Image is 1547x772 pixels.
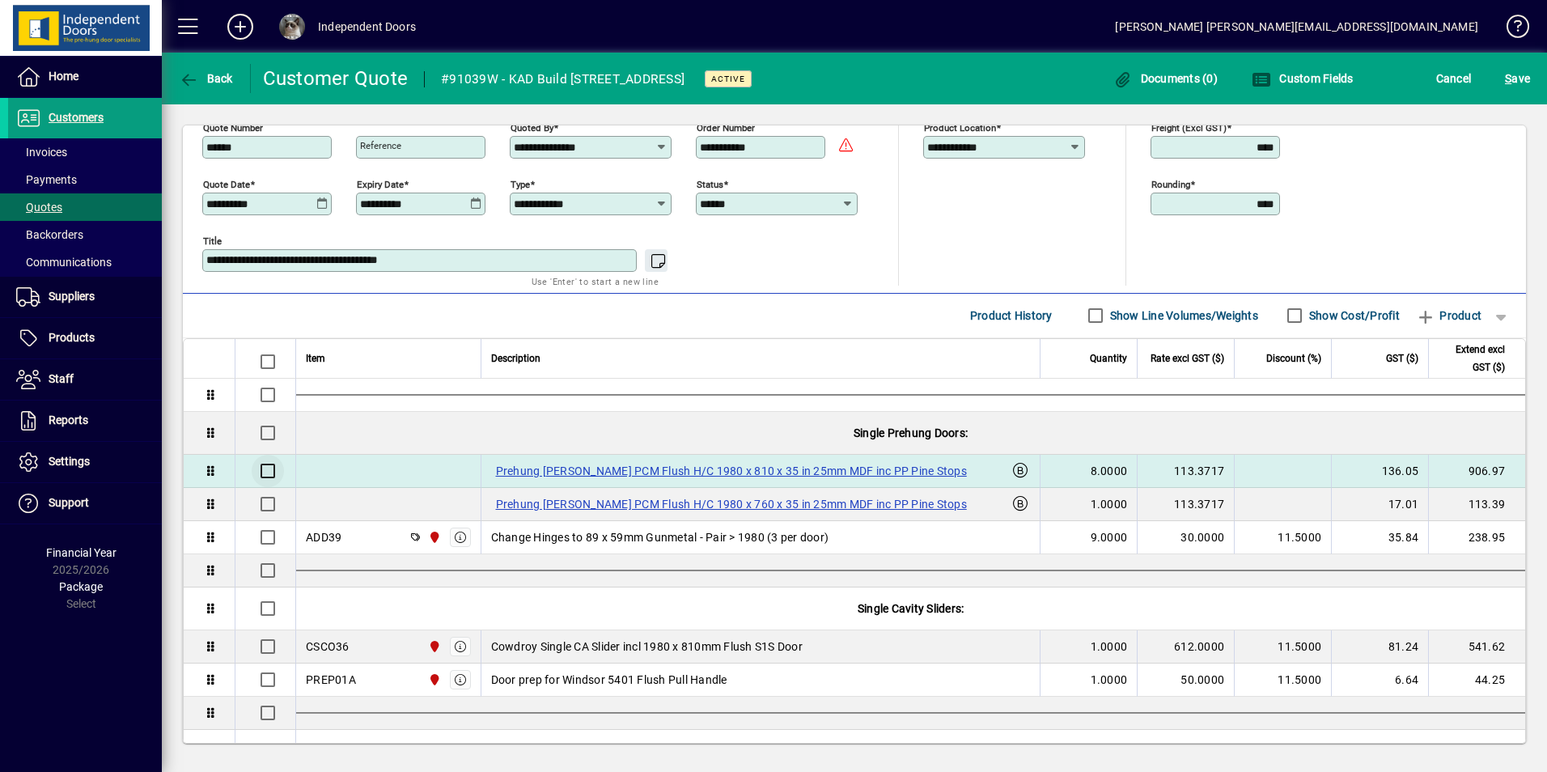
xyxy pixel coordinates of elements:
div: CSCO36 [306,638,350,655]
button: Add [214,12,266,41]
span: ave [1505,66,1530,91]
span: Rate excl GST ($) [1151,350,1224,367]
a: Staff [8,359,162,400]
span: Custom Fields [1252,72,1354,85]
mat-label: Quoted by [511,121,553,133]
span: Christchurch [424,671,443,689]
span: Active [711,74,745,84]
td: 11.5000 [1234,630,1331,664]
td: 238.95 [1428,521,1525,554]
a: Settings [8,442,162,482]
div: Wardrobe Sliders & Jambsets: [296,730,1525,772]
td: 81.24 [1331,630,1428,664]
span: Description [491,350,540,367]
span: Payments [16,173,77,186]
div: 612.0000 [1147,638,1224,655]
div: 113.3717 [1147,496,1224,512]
a: Payments [8,166,162,193]
div: ADD39 [306,529,341,545]
mat-label: Type [511,178,530,189]
mat-label: Quote date [203,178,250,189]
td: 113.39 [1428,488,1525,521]
app-page-header-button: Back [162,64,251,93]
span: Door prep for Windsor 5401 Flush Pull Handle [491,672,727,688]
div: [PERSON_NAME] [PERSON_NAME][EMAIL_ADDRESS][DOMAIN_NAME] [1115,14,1478,40]
span: 8.0000 [1091,463,1128,479]
button: Product History [964,301,1059,330]
button: Product [1408,301,1490,330]
span: Settings [49,455,90,468]
div: PREP01A [306,672,356,688]
span: Product History [970,303,1053,329]
div: 30.0000 [1147,529,1224,545]
td: 136.05 [1331,455,1428,488]
div: Customer Quote [263,66,409,91]
td: 6.64 [1331,664,1428,697]
mat-label: Status [697,178,723,189]
span: Cancel [1436,66,1472,91]
button: Documents (0) [1108,64,1222,93]
button: Cancel [1432,64,1476,93]
a: Quotes [8,193,162,221]
a: Home [8,57,162,97]
span: Reports [49,414,88,426]
button: Save [1501,64,1534,93]
span: Change Hinges to 89 x 59mm Gunmetal - Pair > 1980 (3 per door) [491,529,829,545]
mat-label: Product location [924,121,996,133]
span: Invoices [16,146,67,159]
td: 11.5000 [1234,664,1331,697]
span: Product [1416,303,1481,329]
span: 1.0000 [1091,638,1128,655]
a: Knowledge Base [1494,3,1527,56]
span: Christchurch [424,528,443,546]
span: Suppliers [49,290,95,303]
td: 906.97 [1428,455,1525,488]
label: Prehung [PERSON_NAME] PCM Flush H/C 1980 x 810 x 35 in 25mm MDF inc PP Pine Stops [491,461,972,481]
span: S [1505,72,1511,85]
a: Products [8,318,162,358]
span: 1.0000 [1091,672,1128,688]
div: Single Cavity Sliders: [296,587,1525,630]
span: Support [49,496,89,509]
td: 11.5000 [1234,521,1331,554]
div: #91039W - KAD Build [STREET_ADDRESS] [441,66,684,92]
span: Documents (0) [1113,72,1218,85]
span: Back [179,72,233,85]
span: Discount (%) [1266,350,1321,367]
a: Support [8,483,162,524]
span: 9.0000 [1091,529,1128,545]
mat-label: Quote number [203,121,263,133]
div: Single Prehung Doors: [296,412,1525,454]
a: Invoices [8,138,162,166]
button: Profile [266,12,318,41]
span: Products [49,331,95,344]
span: Quantity [1090,350,1127,367]
td: 35.84 [1331,521,1428,554]
div: Independent Doors [318,14,416,40]
label: Show Line Volumes/Weights [1107,308,1258,324]
span: GST ($) [1386,350,1418,367]
mat-label: Rounding [1151,178,1190,189]
a: Reports [8,401,162,441]
mat-label: Freight (excl GST) [1151,121,1227,133]
span: 1.0000 [1091,496,1128,512]
span: Backorders [16,228,83,241]
a: Suppliers [8,277,162,317]
span: Customers [49,111,104,124]
div: 50.0000 [1147,672,1224,688]
div: 113.3717 [1147,463,1224,479]
label: Prehung [PERSON_NAME] PCM Flush H/C 1980 x 760 x 35 in 25mm MDF inc PP Pine Stops [491,494,972,514]
td: 541.62 [1428,630,1525,664]
button: Back [175,64,237,93]
span: Item [306,350,325,367]
button: Custom Fields [1248,64,1358,93]
span: Christchurch [424,638,443,655]
label: Show Cost/Profit [1306,308,1400,324]
span: Quotes [16,201,62,214]
span: Communications [16,256,112,269]
span: Extend excl GST ($) [1439,341,1505,376]
a: Backorders [8,221,162,248]
mat-label: Expiry date [357,178,404,189]
mat-label: Reference [360,140,401,151]
span: Cowdroy Single CA Slider incl 1980 x 810mm Flush S1S Door [491,638,803,655]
